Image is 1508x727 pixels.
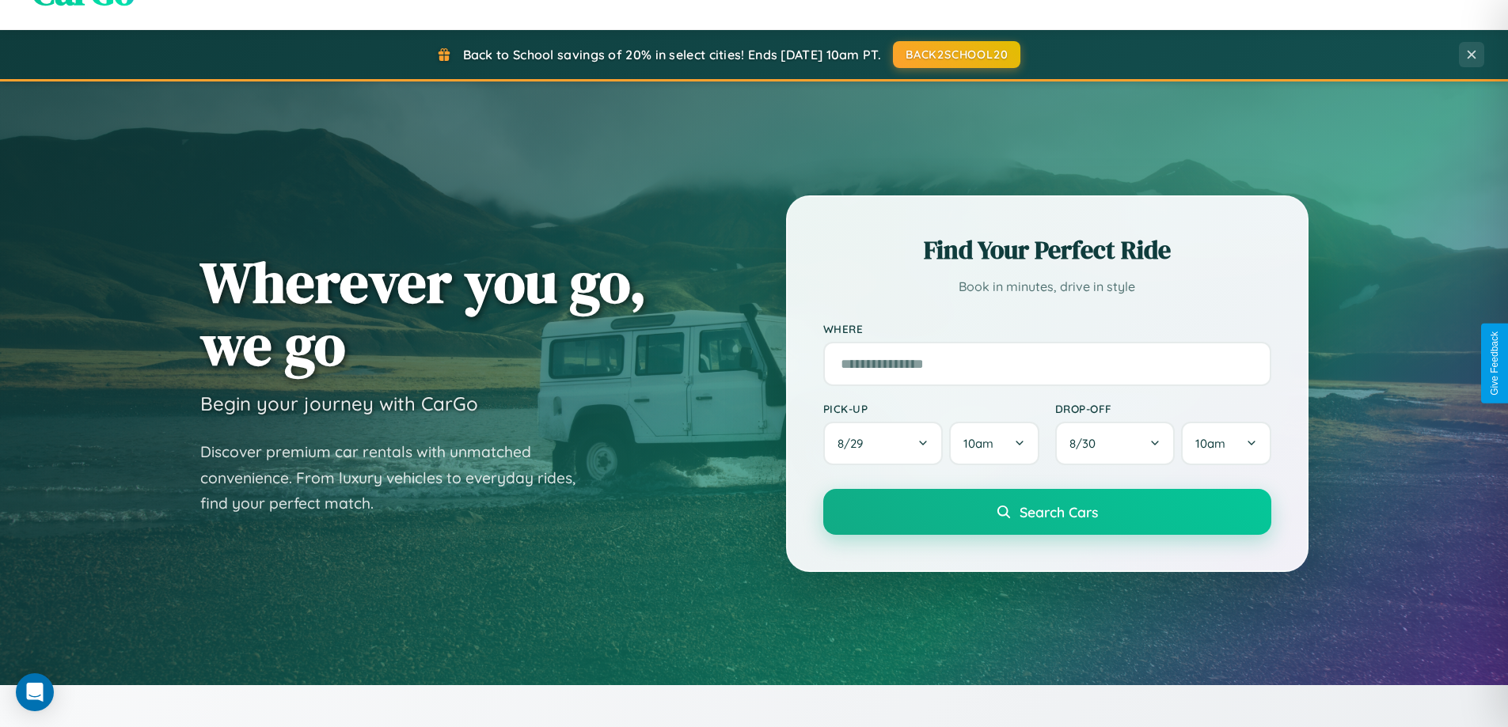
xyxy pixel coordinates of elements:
span: Search Cars [1020,503,1098,521]
button: BACK2SCHOOL20 [893,41,1020,68]
label: Drop-off [1055,402,1271,415]
span: 8 / 29 [838,436,871,451]
h2: Find Your Perfect Ride [823,233,1271,267]
button: 10am [1181,422,1271,465]
h1: Wherever you go, we go [200,251,647,376]
span: 8 / 30 [1069,436,1103,451]
p: Discover premium car rentals with unmatched convenience. From luxury vehicles to everyday rides, ... [200,439,596,517]
span: 10am [1195,436,1225,451]
div: Give Feedback [1489,331,1500,396]
div: Open Intercom Messenger [16,673,54,711]
label: Pick-up [823,402,1039,415]
button: 8/29 [823,422,944,465]
button: 8/30 [1055,422,1176,465]
span: 10am [963,436,993,451]
p: Book in minutes, drive in style [823,275,1271,298]
h3: Begin your journey with CarGo [200,392,478,415]
label: Where [823,322,1271,335]
span: Back to School savings of 20% in select cities! Ends [DATE] 10am PT. [463,47,881,62]
button: 10am [949,422,1039,465]
button: Search Cars [823,489,1271,535]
